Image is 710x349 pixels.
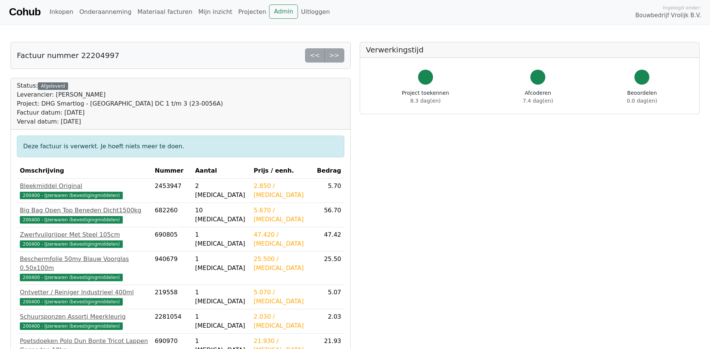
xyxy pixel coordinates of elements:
[20,230,149,239] div: Zwerfvuilgrijper Met Steel 105cm
[314,179,344,203] td: 5.70
[254,255,311,273] div: 25.500 / [MEDICAL_DATA]
[46,4,76,19] a: Inkopen
[314,309,344,334] td: 2.03
[38,82,68,90] div: Afgeleverd
[20,230,149,248] a: Zwerfvuilgrijper Met Steel 105cm200400 - IJzerwaren (bevestigingmiddelen)
[152,285,192,309] td: 219558
[20,206,149,215] div: Big Bag Open Top Beneden Dicht1500kg
[20,192,123,199] span: 200400 - IJzerwaren (bevestigingmiddelen)
[20,288,149,297] div: Ontvetter / Reiniger Industrieel 400ml
[152,163,192,179] th: Nummer
[314,252,344,285] td: 25.50
[17,99,223,108] div: Project: DHG Smartlog - [GEOGRAPHIC_DATA] DC 1 t/m 3 (23-0056A)
[20,182,149,191] div: Bleekmiddel Original
[410,98,441,104] span: 8.3 dag(en)
[254,288,311,306] div: 5.070 / [MEDICAL_DATA]
[235,4,269,19] a: Projecten
[195,288,248,306] div: 1 [MEDICAL_DATA]
[254,182,311,200] div: 2.850 / [MEDICAL_DATA]
[20,206,149,224] a: Big Bag Open Top Beneden Dicht1500kg200400 - IJzerwaren (bevestigingmiddelen)
[195,206,248,224] div: 10 [MEDICAL_DATA]
[76,4,134,19] a: Onderaanneming
[17,163,152,179] th: Omschrijving
[17,81,223,126] div: Status:
[195,230,248,248] div: 1 [MEDICAL_DATA]
[523,98,553,104] span: 7.4 dag(en)
[152,227,192,252] td: 690805
[152,252,192,285] td: 940679
[152,179,192,203] td: 2453947
[20,255,149,273] div: Beschermfolie 50my Blauw Voorglas 0.50x100m
[298,4,333,19] a: Uitloggen
[20,274,123,281] span: 200400 - IJzerwaren (bevestigingmiddelen)
[20,298,123,306] span: 200400 - IJzerwaren (bevestigingmiddelen)
[17,136,344,157] div: Deze factuur is verwerkt. Je hoeft niets meer te doen.
[20,216,123,224] span: 200400 - IJzerwaren (bevestigingmiddelen)
[20,312,149,330] a: Schuursponzen Assorti Meerkleurig200400 - IJzerwaren (bevestigingmiddelen)
[627,98,657,104] span: 0.0 dag(en)
[195,182,248,200] div: 2 [MEDICAL_DATA]
[20,288,149,306] a: Ontvetter / Reiniger Industrieel 400ml200400 - IJzerwaren (bevestigingmiddelen)
[20,322,123,330] span: 200400 - IJzerwaren (bevestigingmiddelen)
[195,4,235,19] a: Mijn inzicht
[192,163,251,179] th: Aantal
[254,312,311,330] div: 2.030 / [MEDICAL_DATA]
[402,89,449,105] div: Project toekennen
[523,89,553,105] div: Afcoderen
[366,45,694,54] h5: Verwerkingstijd
[20,255,149,282] a: Beschermfolie 50my Blauw Voorglas 0.50x100m200400 - IJzerwaren (bevestigingmiddelen)
[20,312,149,321] div: Schuursponzen Assorti Meerkleurig
[254,230,311,248] div: 47.420 / [MEDICAL_DATA]
[17,108,223,117] div: Factuur datum: [DATE]
[269,4,298,19] a: Admin
[627,89,657,105] div: Beoordelen
[152,203,192,227] td: 682260
[635,11,701,20] span: Bouwbedrijf Vrolijk B.V.
[17,90,223,99] div: Leverancier: [PERSON_NAME]
[20,182,149,200] a: Bleekmiddel Original200400 - IJzerwaren (bevestigingmiddelen)
[251,163,314,179] th: Prijs / eenh.
[314,285,344,309] td: 5.07
[254,206,311,224] div: 5.670 / [MEDICAL_DATA]
[17,51,119,60] h5: Factuur nummer 22204997
[152,309,192,334] td: 2281054
[314,203,344,227] td: 56.70
[663,4,701,11] span: Ingelogd onder:
[20,240,123,248] span: 200400 - IJzerwaren (bevestigingmiddelen)
[314,227,344,252] td: 47.42
[314,163,344,179] th: Bedrag
[17,117,223,126] div: Verval datum: [DATE]
[134,4,195,19] a: Materiaal facturen
[195,255,248,273] div: 1 [MEDICAL_DATA]
[9,3,40,21] a: Cohub
[195,312,248,330] div: 1 [MEDICAL_DATA]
